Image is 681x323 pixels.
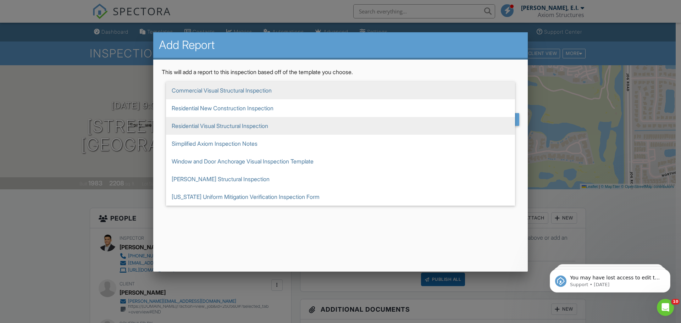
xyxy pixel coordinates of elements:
[166,188,515,206] span: [US_STATE] Uniform Mitigation Verification Inspection Form
[159,38,522,52] h2: Add Report
[162,68,519,76] p: This will add a report to this inspection based off of the template you choose.
[166,99,515,117] span: Residential New Construction Inspection
[166,82,515,99] span: Commercial Visual Structural Inspection
[657,299,674,316] iframe: Intercom live chat
[166,152,515,170] span: Window and Door Anchorage Visual Inspection Template
[166,170,515,188] span: [PERSON_NAME] Structural Inspection
[671,299,680,305] span: 10
[166,117,515,135] span: Residential Visual Structural Inspection
[539,254,681,304] iframe: Intercom notifications message
[166,135,515,152] span: Simplified Axiom Inspection Notes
